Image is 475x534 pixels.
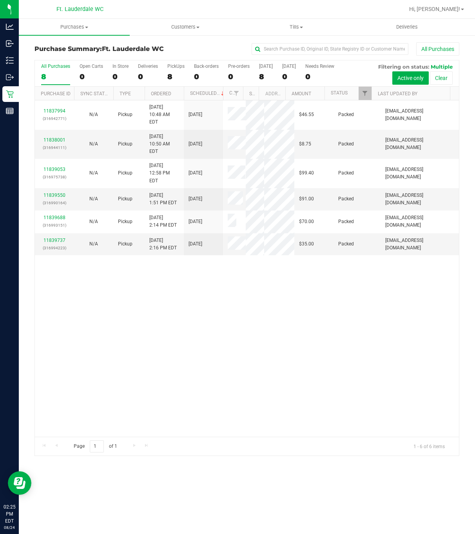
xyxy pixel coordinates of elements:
[118,218,132,225] span: Pickup
[385,237,454,252] span: [EMAIL_ADDRESS][DOMAIN_NAME]
[44,215,65,220] a: 11839688
[416,42,459,56] button: All Purchases
[338,195,354,203] span: Packed
[118,240,132,248] span: Pickup
[431,64,453,70] span: Multiple
[338,218,354,225] span: Packed
[352,19,462,35] a: Deliveries
[6,90,14,98] inline-svg: Retail
[89,112,98,117] span: Not Applicable
[89,240,98,248] button: N/A
[409,6,460,12] span: Hi, [PERSON_NAME]!
[138,72,158,81] div: 0
[338,169,354,177] span: Packed
[40,173,69,181] p: (316975738)
[80,64,103,69] div: Open Carts
[40,144,69,151] p: (316944111)
[194,64,219,69] div: Back-orders
[338,240,354,248] span: Packed
[189,218,202,225] span: [DATE]
[89,241,98,247] span: Not Applicable
[112,64,129,69] div: In Store
[299,111,314,118] span: $46.55
[138,64,158,69] div: Deliveries
[4,503,15,525] p: 02:25 PM EDT
[40,244,69,252] p: (316994223)
[378,91,417,96] a: Last Updated By
[299,140,311,148] span: $8.75
[118,195,132,203] span: Pickup
[299,218,314,225] span: $70.00
[67,440,123,452] span: Page of 1
[299,240,314,248] span: $35.00
[378,64,429,70] span: Filtering on status:
[228,72,250,81] div: 0
[40,222,69,229] p: (316993151)
[292,91,311,96] a: Amount
[249,91,290,96] a: State Registry ID
[385,166,454,181] span: [EMAIL_ADDRESS][DOMAIN_NAME]
[151,91,171,96] a: Ordered
[19,24,130,31] span: Purchases
[385,107,454,122] span: [EMAIL_ADDRESS][DOMAIN_NAME]
[130,19,241,35] a: Customers
[89,169,98,177] button: N/A
[44,137,65,143] a: 11838001
[118,111,132,118] span: Pickup
[229,90,254,96] a: Customer
[282,72,296,81] div: 0
[259,64,273,69] div: [DATE]
[241,19,352,35] a: Tills
[167,64,185,69] div: PickUps
[8,471,31,495] iframe: Resource center
[112,72,129,81] div: 0
[190,91,226,96] a: Scheduled
[430,71,453,85] button: Clear
[407,440,451,452] span: 1 - 6 of 6 items
[40,199,69,207] p: (316990164)
[89,219,98,224] span: Not Applicable
[149,162,179,185] span: [DATE] 12:58 PM EDT
[6,23,14,31] inline-svg: Analytics
[259,87,285,100] th: Address
[89,196,98,202] span: Not Applicable
[149,104,179,126] span: [DATE] 10:48 AM EDT
[189,169,202,177] span: [DATE]
[305,64,334,69] div: Needs Review
[6,40,14,47] inline-svg: Inbound
[89,218,98,225] button: N/A
[40,115,69,122] p: (316942771)
[385,136,454,151] span: [EMAIL_ADDRESS][DOMAIN_NAME]
[89,170,98,176] span: Not Applicable
[19,19,130,35] a: Purchases
[90,440,104,452] input: 1
[44,238,65,243] a: 11839737
[41,64,70,69] div: All Purchases
[149,237,177,252] span: [DATE] 2:16 PM EDT
[189,195,202,203] span: [DATE]
[89,111,98,118] button: N/A
[385,192,454,207] span: [EMAIL_ADDRESS][DOMAIN_NAME]
[149,133,179,156] span: [DATE] 10:50 AM EDT
[167,72,185,81] div: 8
[80,72,103,81] div: 0
[299,169,314,177] span: $99.40
[338,140,354,148] span: Packed
[305,72,334,81] div: 0
[34,45,176,53] h3: Purchase Summary:
[6,56,14,64] inline-svg: Inventory
[392,71,429,85] button: Active only
[230,87,243,100] a: Filter
[89,195,98,203] button: N/A
[44,193,65,198] a: 11839550
[89,141,98,147] span: Not Applicable
[120,91,131,96] a: Type
[6,107,14,115] inline-svg: Reports
[118,140,132,148] span: Pickup
[252,43,408,55] input: Search Purchase ID, Original ID, State Registry ID or Customer Name...
[56,6,103,13] span: Ft. Lauderdale WC
[44,167,65,172] a: 11839053
[189,140,202,148] span: [DATE]
[189,111,202,118] span: [DATE]
[338,111,354,118] span: Packed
